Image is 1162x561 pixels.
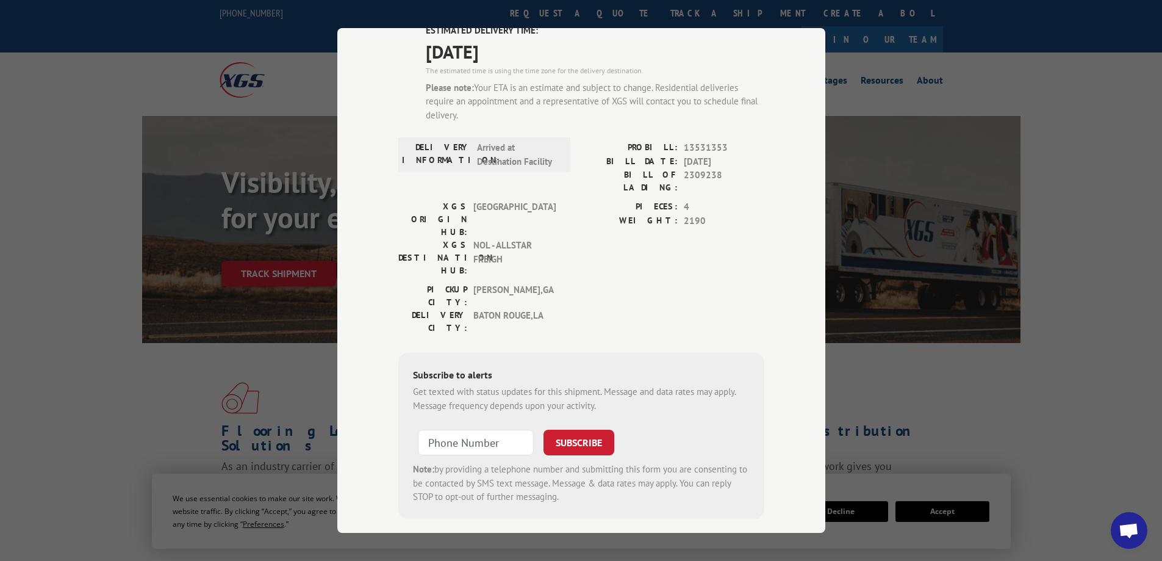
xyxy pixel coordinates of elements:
[684,168,764,194] span: 2309238
[581,200,678,214] label: PIECES:
[473,239,556,277] span: NOL - ALLSTAR FREIGH
[543,430,614,455] button: SUBSCRIBE
[398,309,467,335] label: DELIVERY CITY:
[581,168,678,194] label: BILL OF LADING:
[398,239,467,277] label: XGS DESTINATION HUB:
[398,200,467,239] label: XGS ORIGIN HUB:
[402,141,471,168] label: DELIVERY INFORMATION:
[581,155,678,169] label: BILL DATE:
[684,155,764,169] span: [DATE]
[581,214,678,228] label: WEIGHT:
[413,367,750,385] div: Subscribe to alerts
[426,38,764,65] span: [DATE]
[426,65,764,76] div: The estimated time is using the time zone for the delivery destination.
[473,283,556,309] span: [PERSON_NAME] , GA
[684,214,764,228] span: 2190
[684,200,764,214] span: 4
[398,283,467,309] label: PICKUP CITY:
[1111,512,1147,549] a: Open chat
[684,141,764,155] span: 13531353
[426,82,474,93] strong: Please note:
[418,430,534,455] input: Phone Number
[473,200,556,239] span: [GEOGRAPHIC_DATA]
[413,463,434,475] strong: Note:
[426,81,764,123] div: Your ETA is an estimate and subject to change. Residential deliveries require an appointment and ...
[413,463,750,504] div: by providing a telephone number and submitting this form you are consenting to be contacted by SM...
[426,24,764,38] label: ESTIMATED DELIVERY TIME:
[581,141,678,155] label: PROBILL:
[413,385,750,413] div: Get texted with status updates for this shipment. Message and data rates may apply. Message frequ...
[473,309,556,335] span: BATON ROUGE , LA
[477,141,559,168] span: Arrived at Destination Facility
